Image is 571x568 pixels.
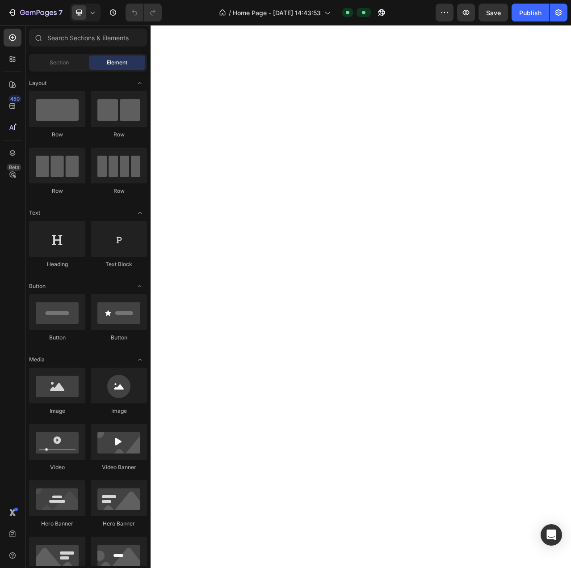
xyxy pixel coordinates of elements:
[91,334,147,342] div: Button
[486,9,501,17] span: Save
[29,79,46,87] span: Layout
[7,164,21,171] div: Beta
[29,334,85,342] div: Button
[512,4,549,21] button: Publish
[91,131,147,139] div: Row
[29,463,85,471] div: Video
[133,352,147,367] span: Toggle open
[91,463,147,471] div: Video Banner
[229,8,231,17] span: /
[29,356,45,364] span: Media
[29,282,46,290] span: Button
[151,25,571,568] iframe: Design area
[29,131,85,139] div: Row
[8,95,21,102] div: 450
[29,520,85,528] div: Hero Banner
[29,209,40,217] span: Text
[107,59,127,67] span: Element
[126,4,162,21] div: Undo/Redo
[541,524,562,546] div: Open Intercom Messenger
[91,520,147,528] div: Hero Banner
[133,279,147,293] span: Toggle open
[519,8,542,17] div: Publish
[91,260,147,268] div: Text Block
[50,59,69,67] span: Section
[29,407,85,415] div: Image
[29,29,147,47] input: Search Sections & Elements
[91,407,147,415] div: Image
[133,206,147,220] span: Toggle open
[4,4,67,21] button: 7
[479,4,508,21] button: Save
[233,8,321,17] span: Home Page - [DATE] 14:43:53
[133,76,147,90] span: Toggle open
[91,187,147,195] div: Row
[59,7,63,18] p: 7
[29,260,85,268] div: Heading
[29,187,85,195] div: Row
